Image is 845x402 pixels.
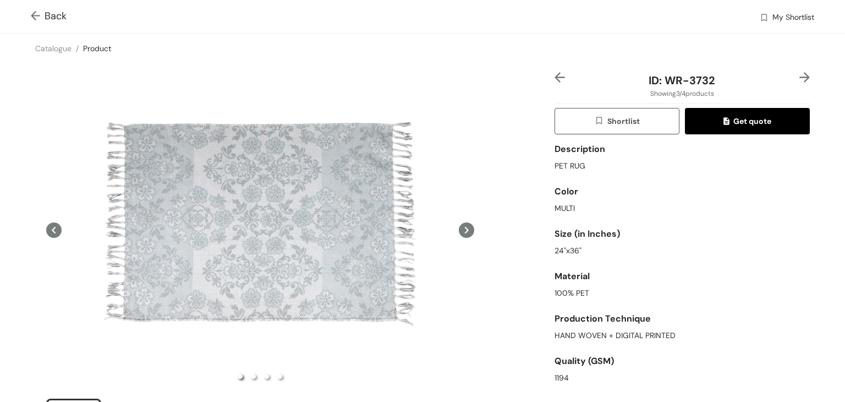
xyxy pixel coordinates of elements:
[759,13,769,24] img: wishlist
[555,330,810,341] div: HAND WOVEN + DIGITAL PRINTED
[555,308,810,330] div: Production Technique
[278,374,282,379] li: slide item 4
[649,73,715,88] span: ID: WR-3732
[555,138,810,160] div: Description
[555,287,810,299] div: 100% PET
[31,9,67,24] span: Back
[555,72,565,83] img: left
[251,374,256,379] li: slide item 2
[35,44,72,53] a: Catalogue
[685,108,810,134] button: quoteGet quote
[723,115,771,127] span: Get quote
[555,350,810,372] div: Quality (GSM)
[83,44,111,53] a: Product
[555,203,810,214] div: MULTI
[76,44,79,53] span: /
[594,115,640,128] span: Shortlist
[555,181,810,203] div: Color
[650,89,714,99] span: Showing 3 / 4 products
[772,12,814,25] span: My Shortlist
[555,265,810,287] div: Material
[31,11,45,23] img: Go back
[555,372,810,384] div: 1194
[723,117,733,127] img: quote
[555,245,810,257] div: 24"x36"
[555,108,679,134] button: wishlistShortlist
[555,223,810,245] div: Size (in Inches)
[555,160,585,172] span: PET RUG
[799,72,810,83] img: right
[238,374,243,379] li: slide item 1
[594,116,607,128] img: wishlist
[265,374,269,379] li: slide item 3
